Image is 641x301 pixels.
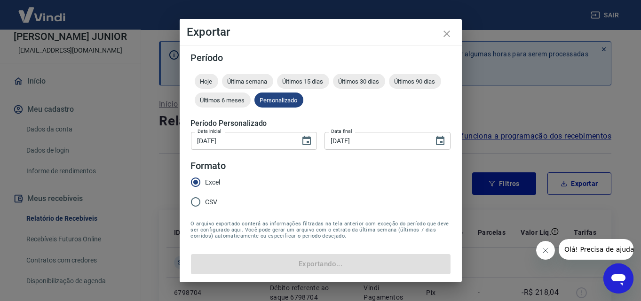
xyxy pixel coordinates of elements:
iframe: Mensagem da empresa [559,239,633,260]
div: Últimos 90 dias [389,74,441,89]
input: DD/MM/YYYY [191,132,293,149]
label: Data final [331,128,352,135]
span: Últimos 90 dias [389,78,441,85]
input: DD/MM/YYYY [324,132,427,149]
span: CSV [206,197,218,207]
span: O arquivo exportado conterá as informações filtradas na tela anterior com exceção do período que ... [191,221,451,239]
span: Últimos 15 dias [277,78,329,85]
legend: Formato [191,159,226,173]
div: Última semana [222,74,273,89]
div: Hoje [195,74,218,89]
span: Hoje [195,78,218,85]
span: Últimos 6 meses [195,97,251,104]
button: Choose date, selected date is 23 de ago de 2025 [297,131,316,150]
h5: Período Personalizado [191,119,451,128]
span: Últimos 30 dias [333,78,385,85]
span: Última semana [222,78,273,85]
h4: Exportar [187,26,454,38]
button: Choose date, selected date is 25 de ago de 2025 [431,131,450,150]
span: Excel [206,178,221,187]
h5: Período [191,53,451,62]
div: Últimos 15 dias [277,74,329,89]
div: Personalizado [254,93,303,108]
span: Olá! Precisa de ajuda? [6,7,79,14]
iframe: Fechar mensagem [536,241,555,260]
button: close [435,23,458,45]
div: Últimos 6 meses [195,93,251,108]
span: Personalizado [254,97,303,104]
div: Últimos 30 dias [333,74,385,89]
label: Data inicial [198,128,222,135]
iframe: Botão para abrir a janela de mensagens [603,263,633,293]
